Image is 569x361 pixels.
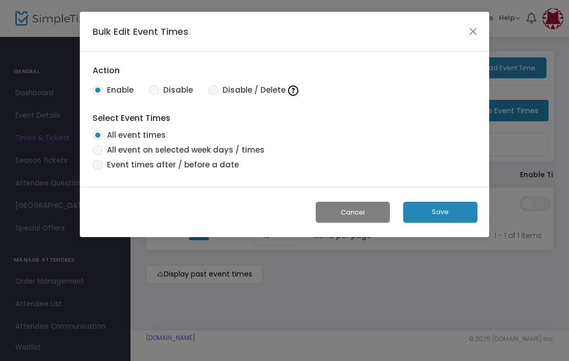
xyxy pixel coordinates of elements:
div: Select Event Times [93,112,170,124]
button: Close [467,25,480,38]
span: Event times after / before a date [103,159,239,171]
span: Disable / Delete [218,82,301,99]
span: Enable [103,84,134,96]
button: Cancel [316,202,390,223]
span: All event on selected week days / times [103,144,265,156]
div: Action [93,65,120,77]
span: All event times [103,130,166,141]
button: Save [403,202,477,223]
img: question-mark [288,86,298,96]
h4: Bulk Edit Event Times [93,25,188,38]
span: Disable [159,84,193,96]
